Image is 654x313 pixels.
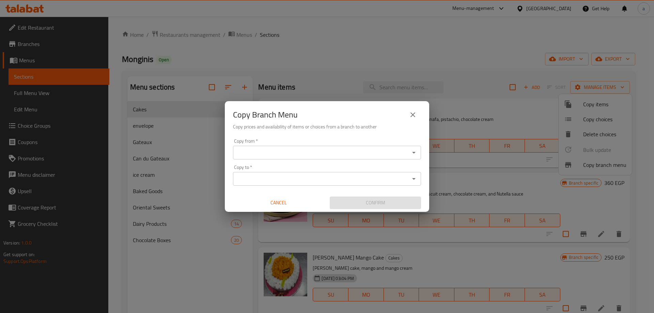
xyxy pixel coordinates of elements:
button: Open [409,148,419,157]
button: close [405,107,421,123]
h2: Copy Branch Menu [233,109,298,120]
button: Open [409,174,419,184]
h6: Copy prices and availability of items or choices from a branch to another [233,123,421,130]
span: Cancel [236,199,322,207]
button: Cancel [233,197,324,209]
